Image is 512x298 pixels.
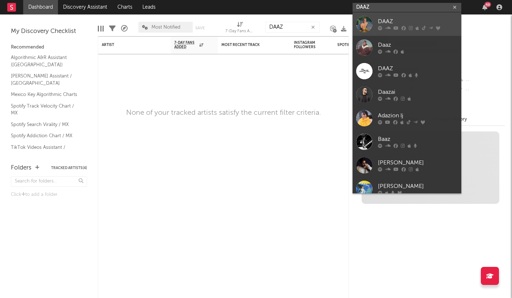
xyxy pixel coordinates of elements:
a: [PERSON_NAME] [353,154,461,177]
a: Spotify Addiction Chart / MX [11,132,80,140]
div: Daaz [378,41,458,50]
a: Daazai [353,83,461,106]
a: Algorithmic A&R Assistant ([GEOGRAPHIC_DATA]) [11,54,80,68]
div: Adazion Ij [378,112,458,120]
div: [PERSON_NAME] [378,182,458,191]
div: Spotify Monthly Listeners [337,43,392,47]
div: Edit Columns [98,18,104,39]
div: 48 [484,2,491,7]
input: Search for folders... [11,176,87,187]
a: [PERSON_NAME] [353,177,461,201]
div: None of your tracked artists satisfy the current filter criteria. [126,109,321,117]
a: Baaz [353,130,461,154]
div: -- [457,85,505,95]
a: [PERSON_NAME] Assistant / [GEOGRAPHIC_DATA] [11,72,80,87]
div: Instagram Followers [294,41,319,49]
a: Mexico Key Algorithmic Charts [11,91,80,98]
div: Artist [102,43,156,47]
a: DAAZ [353,12,461,36]
div: 7-Day Fans Added (7-Day Fans Added) [225,18,254,39]
button: Save [195,26,205,30]
button: 48 [482,4,487,10]
a: Spotify Track Velocity Chart / MX [11,102,80,117]
div: Recommended [11,43,87,52]
input: Search... [265,22,320,33]
div: Filters [109,18,116,39]
div: My Discovery Checklist [11,27,87,36]
div: Click to add a folder. [11,190,87,199]
a: Daaz [353,36,461,59]
a: TikTok Videos Assistant / [GEOGRAPHIC_DATA] [11,143,80,158]
div: DAAZ [378,17,458,26]
div: [PERSON_NAME] [378,159,458,167]
span: 7-Day Fans Added [174,41,197,49]
input: Search for artists [353,3,461,12]
div: 7-Day Fans Added (7-Day Fans Added) [225,27,254,36]
span: Most Notified [151,25,180,30]
div: -- [457,76,505,85]
a: Adazion Ij [353,106,461,130]
a: DAAZ [353,59,461,83]
a: Spotify Search Virality / MX [11,121,80,129]
button: Tracked Artists(4) [51,166,87,170]
div: A&R Pipeline [121,18,128,39]
div: Most Recent Track [221,43,276,47]
div: Daazai [378,88,458,97]
div: Baaz [378,135,458,144]
div: Folders [11,164,32,172]
div: DAAZ [378,64,458,73]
